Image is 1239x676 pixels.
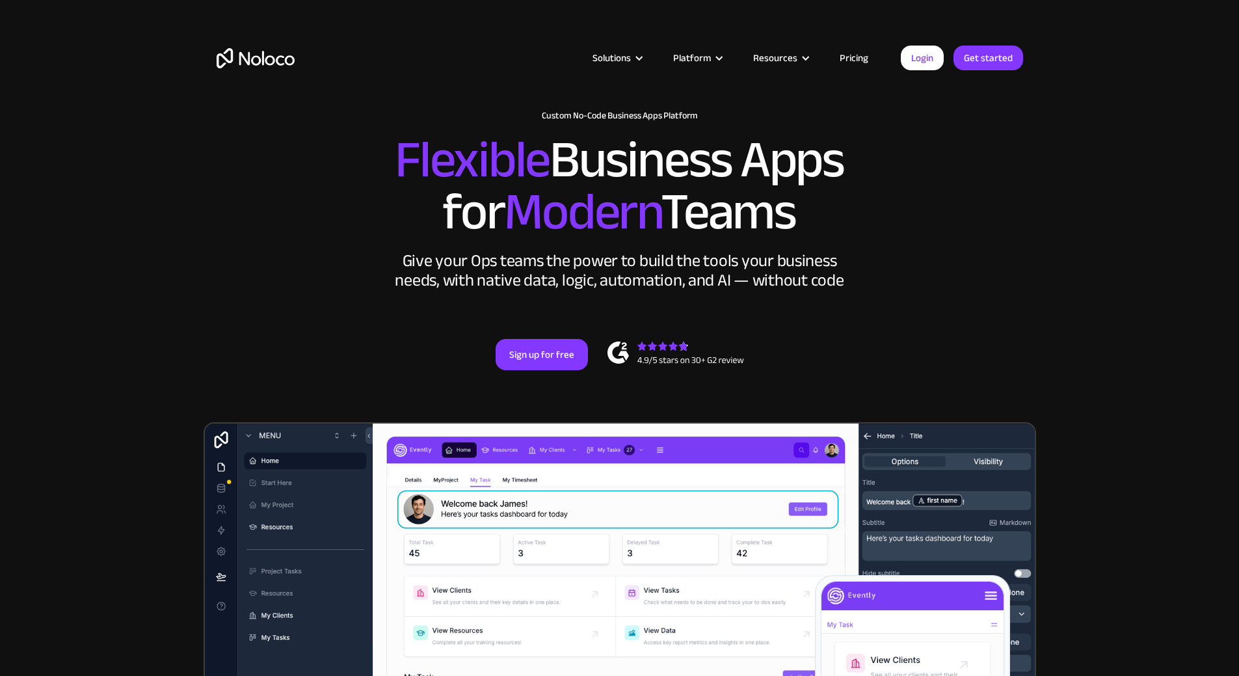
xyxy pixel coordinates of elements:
a: Sign up for free [496,339,588,370]
a: home [217,48,295,68]
div: Give your Ops teams the power to build the tools your business needs, with native data, logic, au... [392,251,847,290]
div: Platform [673,49,711,66]
a: Pricing [823,49,885,66]
div: Resources [737,49,823,66]
h2: Business Apps for Teams [217,134,1023,238]
a: Get started [953,46,1023,70]
a: Login [901,46,944,70]
span: Modern [504,163,661,260]
div: Platform [657,49,737,66]
div: Solutions [576,49,657,66]
div: Resources [753,49,797,66]
div: Solutions [593,49,631,66]
span: Flexible [395,111,550,208]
